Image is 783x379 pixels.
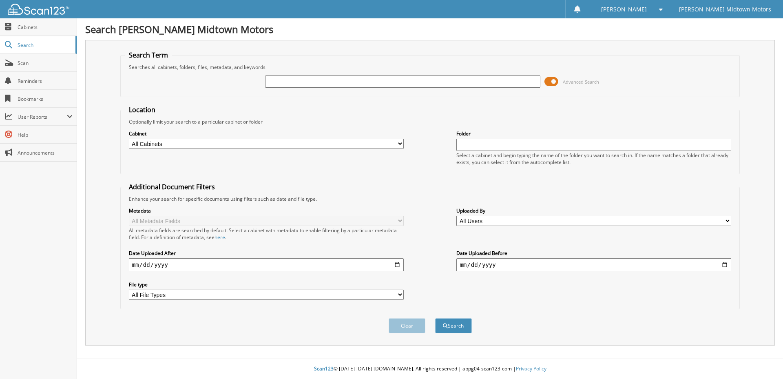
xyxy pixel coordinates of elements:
[516,365,546,372] a: Privacy Policy
[77,359,783,379] div: © [DATE]-[DATE] [DOMAIN_NAME]. All rights reserved | appg04-scan123-com |
[601,7,647,12] span: [PERSON_NAME]
[125,118,736,125] div: Optionally limit your search to a particular cabinet or folder
[456,250,731,257] label: Date Uploaded Before
[215,234,225,241] a: here
[456,152,731,166] div: Select a cabinet and begin typing the name of the folder you want to search in. If the name match...
[18,60,73,66] span: Scan
[129,130,404,137] label: Cabinet
[679,7,771,12] span: [PERSON_NAME] Midtown Motors
[18,95,73,102] span: Bookmarks
[125,51,172,60] legend: Search Term
[18,78,73,84] span: Reminders
[8,4,69,15] img: scan123-logo-white.svg
[18,149,73,156] span: Announcements
[125,105,159,114] legend: Location
[456,207,731,214] label: Uploaded By
[18,42,71,49] span: Search
[129,207,404,214] label: Metadata
[314,365,334,372] span: Scan123
[129,227,404,241] div: All metadata fields are searched by default. Select a cabinet with metadata to enable filtering b...
[563,79,599,85] span: Advanced Search
[129,250,404,257] label: Date Uploaded After
[125,195,736,202] div: Enhance your search for specific documents using filters such as date and file type.
[129,281,404,288] label: File type
[18,113,67,120] span: User Reports
[125,182,219,191] legend: Additional Document Filters
[85,22,775,36] h1: Search [PERSON_NAME] Midtown Motors
[129,258,404,271] input: start
[389,318,425,333] button: Clear
[456,258,731,271] input: end
[18,24,73,31] span: Cabinets
[456,130,731,137] label: Folder
[18,131,73,138] span: Help
[125,64,736,71] div: Searches all cabinets, folders, files, metadata, and keywords
[435,318,472,333] button: Search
